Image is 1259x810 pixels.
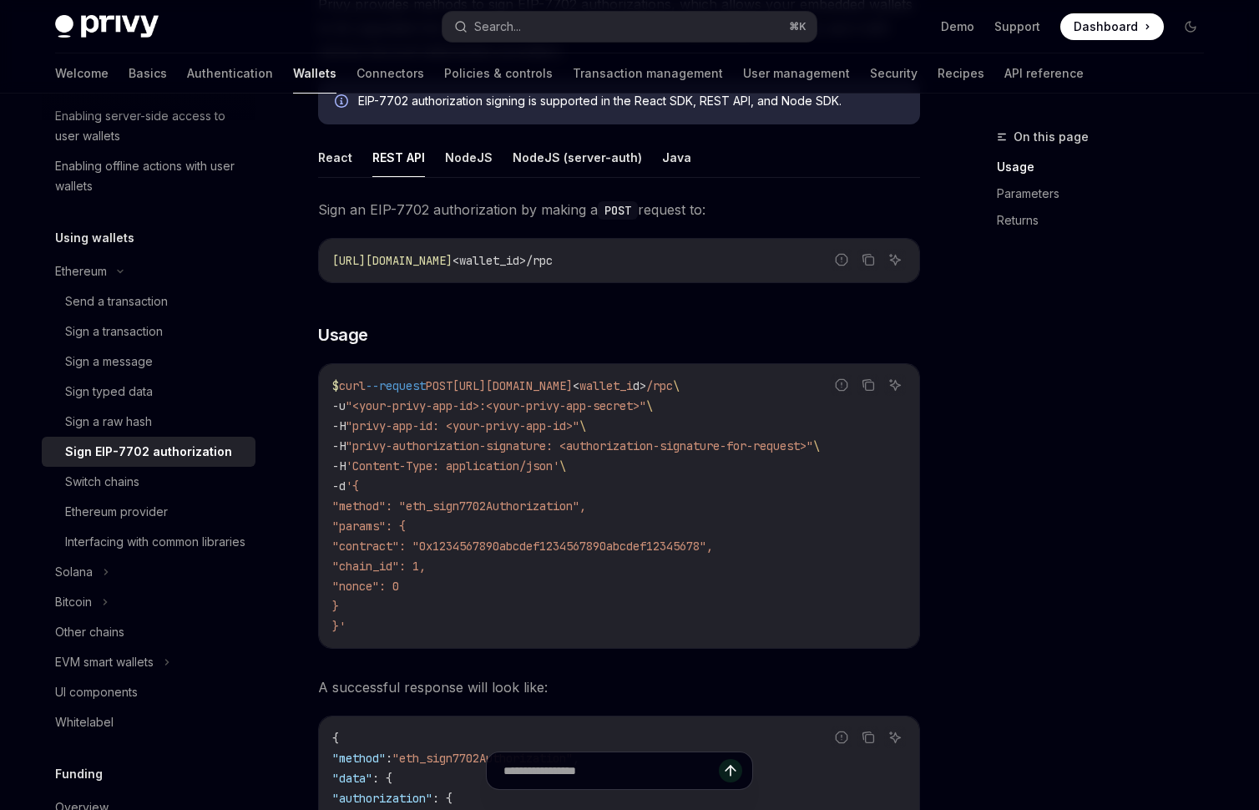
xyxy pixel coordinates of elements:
code: POST [598,201,638,220]
div: Enabling server-side access to user wallets [55,106,245,146]
button: Ethereum [42,256,255,286]
span: > [640,378,646,393]
div: Search... [474,17,521,37]
a: Ethereum provider [42,497,255,527]
span: POST [426,378,453,393]
div: EIP-7702 authorization signing is supported in the React SDK, REST API, and Node SDK. [358,93,903,111]
span: -H [332,438,346,453]
button: Java [662,138,691,177]
span: "nonce": 0 [332,579,399,594]
a: Welcome [55,53,109,94]
a: Policies & controls [444,53,553,94]
span: /rpc [646,378,673,393]
a: Interfacing with common libraries [42,527,255,557]
button: Copy the contents from the code block [857,726,879,748]
span: '{ [346,478,359,494]
button: Copy the contents from the code block [857,249,879,271]
a: Connectors [356,53,424,94]
h5: Funding [55,764,103,784]
a: Switch chains [42,467,255,497]
a: Sign a message [42,347,255,377]
a: Dashboard [1060,13,1164,40]
span: "<your-privy-app-id>:<your-privy-app-secret>" [346,398,646,413]
span: \ [646,398,653,413]
span: "privy-app-id: <your-privy-app-id>" [346,418,579,433]
a: Sign typed data [42,377,255,407]
button: React [318,138,352,177]
button: Report incorrect code [831,726,852,748]
button: EVM smart wallets [42,647,255,677]
span: -H [332,458,346,473]
div: Sign a message [65,352,153,372]
span: wallet_i [579,378,633,393]
a: Send a transaction [42,286,255,316]
span: -u [332,398,346,413]
span: \ [813,438,820,453]
a: Sign EIP-7702 authorization [42,437,255,467]
span: [URL][DOMAIN_NAME] [453,378,573,393]
div: Solana [55,562,93,582]
a: Sign a raw hash [42,407,255,437]
span: $ [332,378,339,393]
button: Copy the contents from the code block [857,374,879,396]
a: Transaction management [573,53,723,94]
button: Report incorrect code [831,374,852,396]
span: }' [332,619,346,634]
button: NodeJS (server-auth) [513,138,642,177]
div: Sign EIP-7702 authorization [65,442,232,462]
span: Dashboard [1074,18,1138,35]
span: -d [332,478,346,494]
a: API reference [1004,53,1084,94]
div: Bitcoin [55,592,92,612]
svg: Info [335,94,351,111]
a: Recipes [938,53,984,94]
div: EVM smart wallets [55,652,154,672]
div: Whitelabel [55,712,114,732]
a: Support [994,18,1040,35]
span: } [332,599,339,614]
div: Sign a transaction [65,321,163,342]
a: Other chains [42,617,255,647]
span: < [573,378,579,393]
button: Report incorrect code [831,249,852,271]
a: Returns [997,207,1217,234]
span: Sign an EIP-7702 authorization by making a request to: [318,198,920,221]
div: Enabling offline actions with user wallets [55,156,245,196]
span: A successful response will look like: [318,676,920,699]
button: Search...⌘K [442,12,817,42]
button: Send message [719,759,742,782]
button: Solana [42,557,255,587]
div: Switch chains [65,472,139,492]
input: Ask a question... [503,752,719,789]
a: Enabling offline actions with user wallets [42,151,255,201]
button: Ask AI [884,249,906,271]
button: REST API [372,138,425,177]
div: Send a transaction [65,291,168,311]
span: <wallet_id>/rpc [453,253,553,268]
button: Toggle dark mode [1177,13,1204,40]
div: Sign a raw hash [65,412,152,432]
a: Sign a transaction [42,316,255,347]
span: On this page [1014,127,1089,147]
a: Authentication [187,53,273,94]
a: UI components [42,677,255,707]
span: --request [366,378,426,393]
span: d [633,378,640,393]
div: Interfacing with common libraries [65,532,245,552]
span: { [332,731,339,746]
span: "method": "eth_sign7702Authorization", [332,499,586,514]
span: "params": { [332,519,406,534]
span: 'Content-Type: application/json' [346,458,559,473]
span: "privy-authorization-signature: <authorization-signature-for-request>" [346,438,813,453]
span: curl [339,378,366,393]
div: UI components [55,682,138,702]
div: Other chains [55,622,124,642]
span: "chain_id": 1, [332,559,426,574]
a: Security [870,53,918,94]
a: Usage [997,154,1217,180]
a: Demo [941,18,974,35]
a: Enabling server-side access to user wallets [42,101,255,151]
span: ⌘ K [789,20,806,33]
button: NodeJS [445,138,493,177]
span: \ [559,458,566,473]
